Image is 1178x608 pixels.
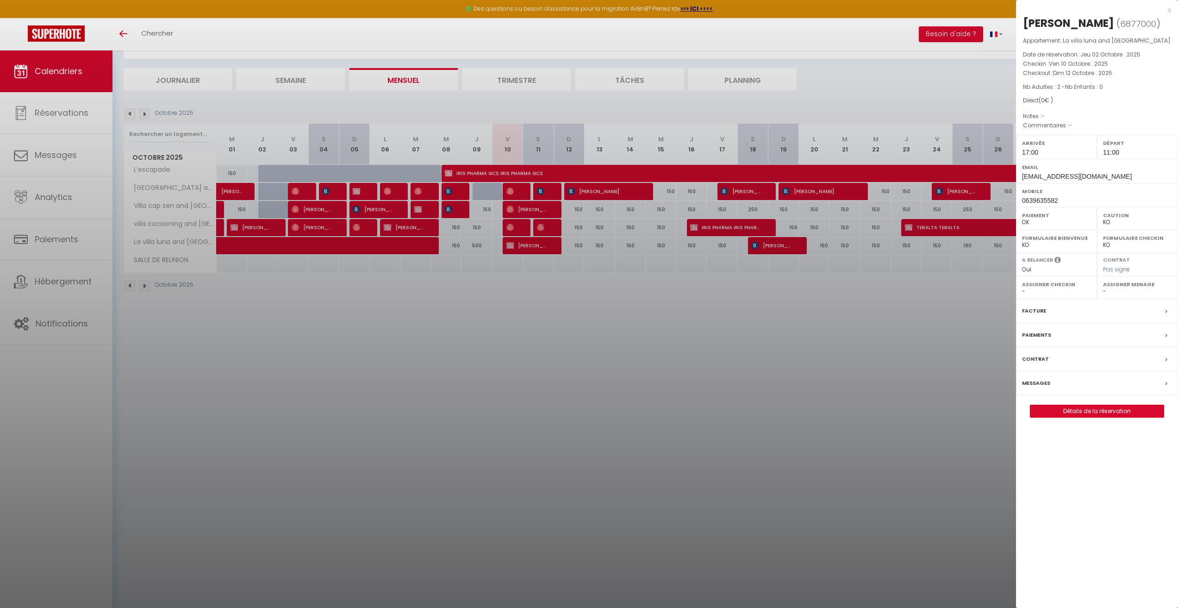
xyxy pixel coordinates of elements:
[1080,50,1141,58] span: Jeu 02 Octobre . 2025
[1120,18,1156,30] span: 6877000
[1022,187,1172,196] label: Mobile
[1053,69,1112,77] span: Dim 12 Octobre . 2025
[1041,96,1045,104] span: 0
[1022,138,1091,148] label: Arrivée
[1023,83,1103,91] span: Nb Adultes : 2 -
[1016,5,1171,16] div: x
[1023,36,1171,45] p: Appartement :
[1065,83,1103,91] span: Nb Enfants : 0
[1069,121,1072,129] span: -
[1022,233,1091,243] label: Formulaire Bienvenue
[1103,211,1172,220] label: Caution
[1023,69,1171,78] p: Checkout :
[1039,96,1053,104] span: ( € )
[1103,256,1130,262] label: Contrat
[1103,233,1172,243] label: Formulaire Checkin
[1023,121,1171,130] p: Commentaires :
[1103,138,1172,148] label: Départ
[1103,265,1130,273] span: Pas signé
[1022,211,1091,220] label: Paiement
[1063,37,1171,44] span: La villa luna and [GEOGRAPHIC_DATA]
[1022,378,1050,388] label: Messages
[1022,280,1091,289] label: Assigner Checkin
[1023,16,1114,31] div: [PERSON_NAME]
[1030,405,1164,417] a: Détails de la réservation
[1116,17,1160,30] span: ( )
[1023,96,1171,105] div: Direct
[1022,163,1172,172] label: Email
[1030,405,1164,418] button: Détails de la réservation
[1022,354,1049,364] label: Contrat
[1041,112,1045,120] span: -
[1049,60,1108,68] span: Ven 10 Octobre . 2025
[1022,330,1051,340] label: Paiements
[1023,50,1171,59] p: Date de réservation :
[1022,149,1038,156] span: 17:00
[1022,197,1058,204] span: 0639635582
[1023,59,1171,69] p: Checkin :
[1054,256,1061,266] i: Sélectionner OUI si vous souhaiter envoyer les séquences de messages post-checkout
[1022,173,1132,180] span: [EMAIL_ADDRESS][DOMAIN_NAME]
[1103,280,1172,289] label: Assigner Menage
[1103,149,1119,156] span: 11:00
[1022,306,1046,316] label: Facture
[1022,256,1053,264] label: A relancer
[1023,112,1171,121] p: Notes :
